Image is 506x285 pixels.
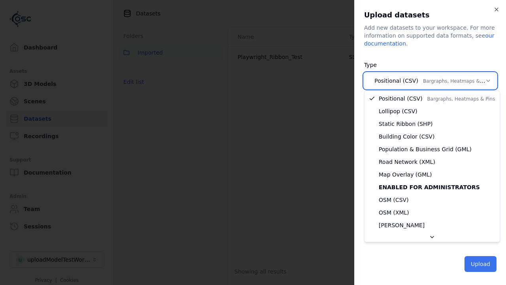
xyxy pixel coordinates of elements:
span: [PERSON_NAME] [379,221,425,229]
span: Population & Business Grid (GML) [379,145,472,153]
span: Map Overlay (GML) [379,171,432,179]
span: Lollipop (CSV) [379,107,417,115]
span: OSM (CSV) [379,196,409,204]
span: OSM (XML) [379,209,409,217]
span: Bargraphs, Heatmaps & Pins [427,96,495,102]
div: Enabled for administrators [366,181,498,194]
span: Road Network (XML) [379,158,435,166]
span: Positional (CSV) [379,95,495,103]
span: Building Color (CSV) [379,133,434,141]
span: Static Ribbon (SHP) [379,120,433,128]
